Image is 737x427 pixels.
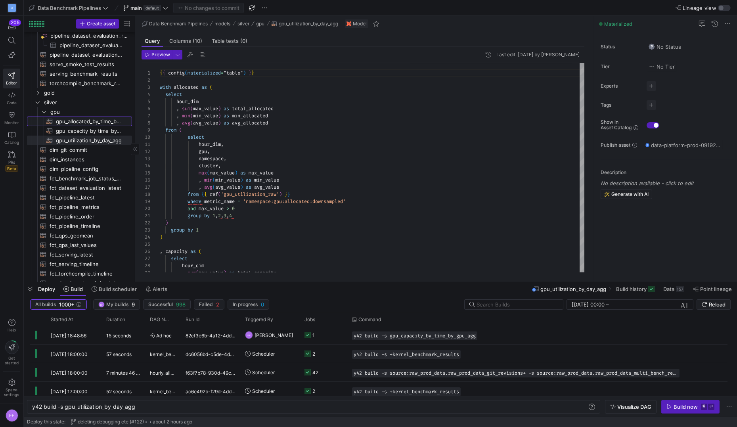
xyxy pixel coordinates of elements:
span: PRs [8,160,15,165]
img: undefined [346,21,351,26]
div: 13 [142,155,150,162]
span: as [224,120,229,126]
button: Generate with AI [601,190,652,199]
span: ) [235,170,237,176]
span: 'gpu_utilization_raw' [221,191,279,197]
button: Create asset [76,19,119,29]
div: Press SPACE to select this row. [27,50,132,59]
span: Show in Asset Catalog [601,119,632,130]
span: fct_serving_latest​​​​​​​​​​ [50,250,123,259]
span: "table" [224,70,243,76]
span: Tags [601,102,640,108]
div: Press SPACE to select this row. [27,202,132,212]
span: where [188,198,201,205]
span: fct_dataset_evaluation_latest​​​​​​​​​​ [50,184,123,193]
a: Monitor [3,108,20,128]
span: Editor [6,80,17,85]
div: Press SPACE to select this row. [27,98,132,107]
div: 17 [142,184,150,191]
span: min [182,113,190,119]
span: ( [179,127,182,133]
span: ) [279,191,282,197]
div: Press SPACE to select this row. [27,88,132,98]
span: ( [190,105,193,112]
button: Preview [142,50,173,59]
span: gpu_capacity_by_time_by_gpu_agg​​​​​​​​​​ [56,126,123,136]
span: as [224,113,229,119]
span: hour_dim [199,141,221,147]
div: EF [98,301,105,308]
button: Help [3,315,20,336]
span: fct_pipeline_timeline​​​​​​​​​​ [50,222,123,231]
button: In progress0 [228,299,269,310]
span: ( [218,191,221,197]
a: fct_pipeline_metrics​​​​​​​​​​ [27,202,132,212]
span: min_value [215,177,240,183]
span: namespace [199,155,224,162]
span: My builds [106,302,128,307]
span: config [168,70,185,76]
button: Build now⌘⏎ [661,400,720,414]
kbd: ⏎ [708,404,714,410]
span: } [285,191,287,197]
span: serve_smoke_test_results​​​​​​​​​​ [50,60,123,69]
span: avg_value [254,184,279,190]
span: torchcompile_benchmark_results​​​​​​​​​​ [50,79,123,88]
span: { [201,191,204,197]
div: Press SPACE to select this row. [27,117,132,126]
input: End datetime [611,301,662,308]
div: M [8,4,16,12]
span: about 2 hours ago [153,419,192,425]
button: models [213,19,233,29]
span: , [224,155,226,162]
div: Press SPACE to select this row. [27,155,132,164]
span: min_allocated [232,113,268,119]
a: PRsBeta [3,148,20,175]
a: serving_benchmark_best_throughput_per_slo​​​​​​​​​​ [27,278,132,288]
span: Reload [709,301,726,308]
button: silver [235,19,251,29]
span: as [240,170,246,176]
a: fct_pipeline_order​​​​​​​​​​ [27,212,132,221]
span: avg [182,120,190,126]
span: hourly_all_raw_bench_data_sync [150,364,176,382]
span: , [199,177,201,183]
span: min_value [254,177,279,183]
span: (0) [240,38,247,44]
span: , [199,184,201,190]
div: dc6056bd-c5de-4dd7-86af-054c90c2ad1b [181,345,240,363]
span: serving_benchmark_best_throughput_per_slo​​​​​​​​​​ [50,279,123,288]
div: 4 [142,91,150,98]
span: Build scheduler [99,286,137,292]
span: Materialized [604,21,632,27]
div: Press SPACE to select this row. [27,31,132,40]
span: 998 [176,301,186,308]
span: 'namespace:gpu:allocated:downsampled' [243,198,346,205]
span: avg_allocated [232,120,268,126]
span: ) [240,184,243,190]
a: fct_dataset_evaluation_latest​​​​​​​​​​ [27,183,132,193]
span: kernel_benchmark_results_sync [150,382,176,401]
a: Code [3,88,20,108]
button: Data157 [660,282,688,296]
span: { [204,191,207,197]
span: with [160,84,171,90]
span: No Tier [649,63,675,70]
a: serve_smoke_test_results​​​​​​​​​​ [27,59,132,69]
div: Press SPACE to select this row. [27,59,132,69]
span: fct_pipeline_order​​​​​​​​​​ [50,212,123,221]
button: No tierNo Tier [647,61,677,72]
span: } [287,191,290,197]
button: deleting debugging cte (#122)about 2 hours ago [69,417,194,427]
span: Data [663,286,674,292]
div: 20 [142,205,150,212]
span: as [201,84,207,90]
div: 82cf3e6b-4a12-4dd8-8b8a-7a6eebb18805 [181,326,240,344]
span: max_value [249,170,274,176]
div: Press SPACE to select this row. [27,193,132,202]
span: 1 [212,213,215,219]
span: = [237,198,240,205]
span: , [221,141,224,147]
span: Data Benchmark Pipelines [149,21,208,27]
span: Create asset [87,21,115,27]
